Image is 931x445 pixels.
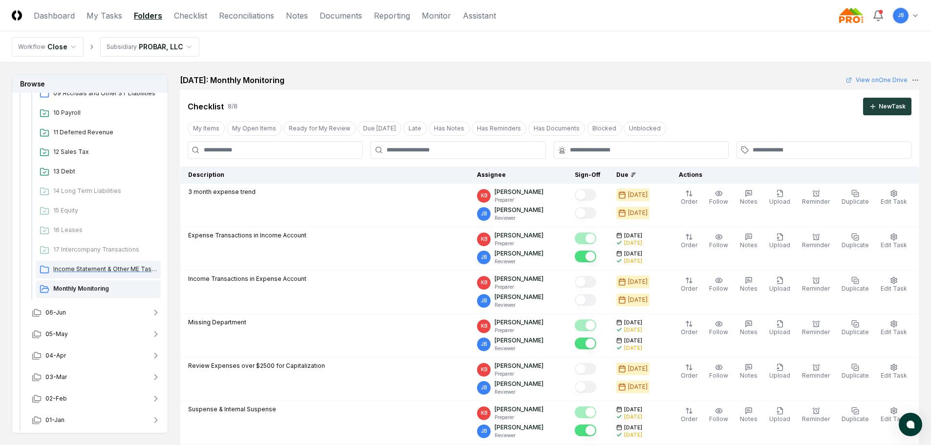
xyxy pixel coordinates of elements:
span: KB [481,366,487,373]
p: Reviewer [495,388,543,396]
img: Logo [12,10,22,21]
span: Income Statement & Other ME Tasks [53,265,157,274]
div: [DATE] [628,277,648,286]
span: Reminder [802,241,830,249]
p: [PERSON_NAME] [495,249,543,258]
div: [DATE] [628,191,648,199]
button: Mark complete [575,251,596,262]
button: NewTask [863,98,911,115]
div: [DATE] [628,209,648,217]
span: 11 Deferred Revenue [53,128,157,137]
button: 05-May [24,323,169,345]
p: Preparer [495,196,543,204]
p: [PERSON_NAME] [495,188,543,196]
button: Duplicate [840,361,871,382]
span: [DATE] [624,319,642,326]
p: [PERSON_NAME] [495,423,543,432]
div: Due [616,170,655,179]
button: Late [403,121,427,136]
span: 16 Leases [53,226,157,234]
p: Expense Transactions in Income Account [188,231,306,240]
th: Description [180,167,470,184]
span: 09 Accruals and Other ST Liabilities [53,89,157,98]
p: Preparer [495,370,543,378]
p: Income Transactions in Expense Account [188,275,306,283]
div: [DATE] [624,431,642,439]
span: [DATE] [624,232,642,239]
p: Suspense & Internal Suspense [188,405,276,414]
button: Notes [738,318,759,339]
div: 8 / 8 [228,102,238,111]
button: Mark complete [575,424,596,436]
span: KB [481,409,487,417]
span: Order [681,372,697,379]
span: Notes [740,415,758,423]
button: Ready for My Review [283,121,356,136]
span: Duplicate [842,285,869,292]
span: Edit Task [881,285,907,292]
a: Documents [320,10,362,21]
p: Preparer [495,283,543,291]
div: [DATE] [628,296,648,304]
button: Order [679,231,699,252]
span: Reminder [802,198,830,205]
button: Order [679,405,699,425]
span: Order [681,328,697,336]
div: Actions [671,170,911,179]
button: Follow [707,361,730,382]
img: Probar logo [839,8,865,23]
span: KB [481,235,487,243]
div: [DATE] [624,413,642,421]
p: Review Expenses over $2500 for Capitalization [188,361,325,370]
button: Notes [738,361,759,382]
span: JB [481,210,487,217]
button: Edit Task [879,405,909,425]
span: Reminder [802,415,830,423]
div: [DATE] [624,326,642,334]
a: View onOne Drive [846,76,908,85]
p: [PERSON_NAME] [495,361,543,370]
span: 17 Intercompany Transactions [53,245,157,254]
button: 04-Apr [24,345,169,366]
a: 10 Payroll [36,105,161,122]
span: Reminder [802,328,830,336]
button: Unblocked [624,121,666,136]
button: Upload [767,318,792,339]
span: Upload [769,285,790,292]
button: Mark complete [575,189,596,201]
div: Checklist [188,101,224,112]
div: New Task [879,102,906,111]
span: 12 Sales Tax [53,148,157,156]
button: Edit Task [879,188,909,208]
div: Workflow [18,42,45,51]
p: Reviewer [495,432,543,439]
button: Due Today [358,121,401,136]
p: Missing Department [188,318,246,327]
span: Duplicate [842,328,869,336]
button: Edit Task [879,318,909,339]
button: Duplicate [840,405,871,425]
span: JB [898,12,904,19]
button: Mark complete [575,381,596,393]
button: Follow [707,231,730,252]
button: Notes [738,275,759,295]
div: [DATE] [624,257,642,265]
a: Income Statement & Other ME Tasks [36,261,161,278]
button: Duplicate [840,318,871,339]
span: [DATE] [624,424,642,431]
div: [DATE] [628,364,648,373]
span: Notes [740,328,758,336]
span: 10 Payroll [53,108,157,117]
a: 15 Equity [36,202,161,220]
button: Has Documents [528,121,585,136]
span: 05-May [45,330,68,339]
button: Upload [767,188,792,208]
span: JB [481,427,487,435]
button: Duplicate [840,188,871,208]
p: [PERSON_NAME] [495,380,543,388]
span: JB [481,297,487,304]
span: Order [681,198,697,205]
button: Mark complete [575,233,596,244]
p: Preparer [495,414,543,421]
span: 02-Feb [45,394,67,403]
